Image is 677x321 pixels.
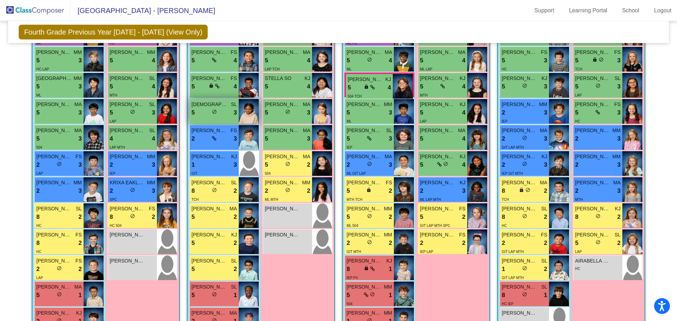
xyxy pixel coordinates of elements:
[420,108,423,117] span: 5
[348,76,383,83] span: [PERSON_NAME]
[191,134,195,143] span: 2
[110,82,113,91] span: 5
[592,57,597,62] span: lock
[575,186,578,196] span: 2
[420,101,455,108] span: [PERSON_NAME]
[231,231,237,239] span: KJ
[575,67,583,71] span: TCH
[152,134,155,143] span: 4
[149,205,155,212] span: FS
[460,153,465,160] span: KJ
[502,146,524,149] span: GIT LAP MTH
[420,224,450,228] span: GIT LAP MTH SPC
[307,134,310,143] span: 3
[79,56,82,65] span: 3
[110,153,145,160] span: [PERSON_NAME]
[130,109,135,114] span: do_not_disturb_alt
[502,205,537,212] span: [PERSON_NAME]
[348,94,362,98] span: 504 TCH
[191,82,195,91] span: 5
[541,205,547,212] span: SL
[540,127,547,134] span: MA
[614,49,621,56] span: FS
[462,160,465,169] span: 4
[152,212,155,222] span: 2
[110,172,115,175] span: IEP
[110,127,145,134] span: [PERSON_NAME]
[36,67,49,71] span: HC LAP
[522,214,527,218] span: do_not_disturb_alt
[36,146,42,149] span: 504
[544,108,547,117] span: 3
[420,119,427,123] span: LAP
[231,75,237,82] span: FS
[502,49,537,56] span: [PERSON_NAME]
[347,205,382,212] span: [PERSON_NAME]
[420,198,441,202] span: ML LAP MTH
[57,161,62,166] span: do_not_disturb_alt
[384,205,392,212] span: MM
[458,127,465,134] span: MA
[76,205,82,212] span: SL
[617,82,621,91] span: 3
[544,56,547,65] span: 3
[110,205,145,212] span: [PERSON_NAME]
[617,212,621,222] span: 2
[420,75,455,82] span: [PERSON_NAME]
[152,82,155,91] span: 4
[420,205,455,212] span: [PERSON_NAME]
[152,56,155,65] span: 4
[502,186,505,196] span: 8
[617,108,621,117] span: 3
[364,84,369,89] span: lock
[575,82,578,91] span: 5
[265,56,268,65] span: 5
[502,172,523,175] span: IEP GIT MTH
[617,160,621,169] span: 3
[502,179,537,186] span: [PERSON_NAME]
[110,134,113,143] span: 4
[544,160,547,169] span: 3
[147,179,155,186] span: MM
[79,160,82,169] span: 3
[502,153,537,160] span: [PERSON_NAME]
[575,198,583,202] span: MTH
[110,101,145,108] span: [PERSON_NAME]
[502,212,505,222] span: 8
[234,212,237,222] span: 2
[420,153,455,160] span: [PERSON_NAME]
[110,231,145,239] span: [PERSON_NAME]
[389,186,392,196] span: 2
[110,56,113,65] span: 5
[420,67,432,71] span: ML LAP
[384,101,392,108] span: MM
[420,134,423,143] span: 5
[347,101,382,108] span: [PERSON_NAME]
[420,160,423,169] span: 5
[462,186,465,196] span: 3
[265,101,300,108] span: [PERSON_NAME]
[36,153,72,160] span: [PERSON_NAME]
[110,212,113,222] span: 8
[347,160,350,169] span: 2
[110,108,113,117] span: 5
[191,49,227,56] span: [PERSON_NAME]
[596,83,600,88] span: do_not_disturb_alt
[347,119,352,123] span: ML
[347,186,350,196] span: 5
[209,83,214,88] span: lock
[191,108,195,117] span: 5
[110,49,145,56] span: [PERSON_NAME]
[110,93,117,97] span: MTH
[36,160,39,169] span: 2
[542,153,547,160] span: KJ
[462,82,465,91] span: 4
[540,179,547,186] span: MA
[147,153,155,160] span: MM
[542,75,547,82] span: KJ
[303,153,310,160] span: MA
[575,160,578,169] span: 2
[348,83,351,92] span: 5
[307,186,310,196] span: 2
[74,127,82,134] span: MA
